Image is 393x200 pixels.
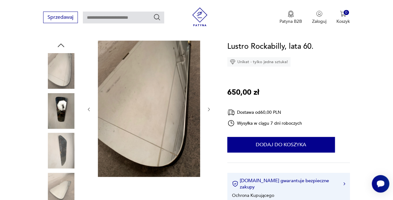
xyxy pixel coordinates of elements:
[344,10,349,15] div: 0
[280,18,302,24] p: Patyna B2B
[43,16,78,20] a: Sprzedawaj
[227,87,259,98] p: 650,00 zł
[227,108,235,116] img: Ikona dostawy
[230,59,235,65] img: Ikona diamentu
[43,12,78,23] button: Sprzedawaj
[227,137,335,152] button: Dodaj do koszyka
[227,41,314,52] h1: Lustro Rockabilly, lata 60.
[280,11,302,24] button: Patyna B2B
[227,108,302,116] div: Dostawa od 60,00 PLN
[98,41,200,177] img: Zdjęcie produktu Lustro Rockabilly, lata 60.
[336,18,350,24] p: Koszyk
[336,11,350,24] button: 0Koszyk
[280,11,302,24] a: Ikona medaluPatyna B2B
[372,175,389,192] iframe: Smartsupp widget button
[232,181,238,187] img: Ikona certyfikatu
[43,93,79,129] img: Zdjęcie produktu Lustro Rockabilly, lata 60.
[190,7,209,26] img: Patyna - sklep z meblami i dekoracjami vintage
[340,11,346,17] img: Ikona koszyka
[232,192,274,198] li: Ochrona Kupującego
[288,11,294,17] img: Ikona medalu
[232,177,345,190] button: [DOMAIN_NAME] gwarantuje bezpieczne zakupy
[227,57,290,67] div: Unikat - tylko jedna sztuka!
[312,18,326,24] p: Zaloguj
[227,119,302,127] div: Wysyłka w ciągu 7 dni roboczych
[343,182,345,185] img: Ikona strzałki w prawo
[43,53,79,89] img: Zdjęcie produktu Lustro Rockabilly, lata 60.
[316,11,322,17] img: Ikonka użytkownika
[43,133,79,168] img: Zdjęcie produktu Lustro Rockabilly, lata 60.
[312,11,326,24] button: Zaloguj
[153,13,161,21] button: Szukaj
